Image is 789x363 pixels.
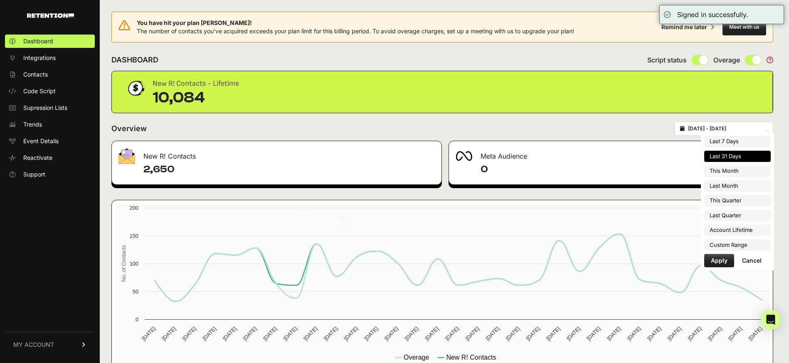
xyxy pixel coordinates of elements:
text: [DATE] [424,326,440,342]
text: [DATE] [383,326,399,342]
h4: 2,650 [143,163,435,176]
li: Custom Range [704,239,771,251]
li: Last 31 Days [704,151,771,162]
text: [DATE] [262,326,278,342]
div: Open Intercom Messenger [761,310,781,330]
span: You have hit your plan [PERSON_NAME]! [137,19,574,27]
button: Apply [704,254,734,267]
a: Dashboard [5,35,95,48]
a: Trends [5,118,95,131]
text: [DATE] [626,326,642,342]
text: [DATE] [181,326,197,342]
text: 50 [133,288,138,295]
h2: DASHBOARD [111,54,158,66]
text: [DATE] [707,326,723,342]
text: [DATE] [585,326,602,342]
text: [DATE] [687,326,703,342]
text: [DATE] [282,326,298,342]
a: Integrations [5,51,95,65]
span: MY ACCOUNT [13,341,54,349]
text: [DATE] [363,326,379,342]
text: [DATE] [444,326,460,342]
span: Contacts [23,70,48,79]
text: [DATE] [161,326,177,342]
span: Code Script [23,87,56,95]
span: The number of contacts you've acquired exceeds your plan limit for this billing period. To avoid ... [137,27,574,35]
li: This Quarter [704,195,771,206]
img: dollar-coin-05c43ed7efb7bc0c12610022525b4bbbb207c7efeef5aecc26f025e68dcafac9.png [125,78,146,99]
text: [DATE] [727,326,743,342]
button: Cancel [735,254,768,267]
div: New R! Contacts - Lifetime [153,78,239,90]
text: New R! Contacts [446,354,496,361]
text: [DATE] [545,326,561,342]
span: Dashboard [23,37,53,45]
text: [DATE] [747,326,764,342]
span: Support [23,170,45,179]
a: Support [5,168,95,181]
a: Code Script [5,85,95,98]
a: Event Details [5,134,95,148]
span: Trends [23,120,42,129]
div: Remind me later [661,23,707,31]
div: Signed in successfully. [677,10,748,20]
text: [DATE] [666,326,683,342]
button: Remind me later [658,20,717,35]
text: [DATE] [525,326,541,342]
text: [DATE] [464,326,480,342]
text: [DATE] [302,326,318,342]
li: Last Quarter [704,210,771,221]
a: Contacts [5,68,95,81]
text: Overage [404,354,429,361]
span: Integrations [23,54,56,62]
text: [DATE] [404,326,420,342]
text: [DATE] [141,326,157,342]
text: 200 [130,205,138,211]
span: Script status [647,55,687,65]
h4: 0 [481,163,766,176]
span: Reactivate [23,154,52,162]
a: Reactivate [5,151,95,164]
text: [DATE] [343,326,359,342]
span: Overage [713,55,740,65]
li: Last 7 Days [704,136,771,147]
text: [DATE] [222,326,238,342]
button: Meet with us [722,19,766,35]
text: 0 [136,316,138,323]
li: This Month [704,165,771,177]
img: fa-envelope-19ae18322b30453b285274b1b8af3d052b27d846a4fbe8435d1a52b978f639a2.png [118,148,135,164]
text: [DATE] [323,326,339,342]
li: Last Month [704,180,771,192]
text: 150 [130,233,138,239]
img: fa-meta-2f981b61bb99beabf952f7030308934f19ce035c18b003e963880cc3fabeebb7.png [456,151,472,161]
div: New R! Contacts [112,141,441,166]
h2: Overview [111,123,147,134]
a: MY ACCOUNT [5,332,95,357]
text: [DATE] [565,326,582,342]
text: [DATE] [242,326,258,342]
text: [DATE] [505,326,521,342]
div: 10,084 [153,90,239,106]
a: Supression Lists [5,101,95,114]
text: [DATE] [201,326,217,342]
text: [DATE] [646,326,662,342]
span: Supression Lists [23,104,67,112]
text: No. of Contacts [121,245,127,282]
img: Retention.com [27,13,74,18]
text: [DATE] [484,326,501,342]
text: [DATE] [606,326,622,342]
div: Meta Audience [449,141,773,166]
text: 100 [130,261,138,267]
li: Account Lifetime [704,224,771,236]
span: Event Details [23,137,59,145]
